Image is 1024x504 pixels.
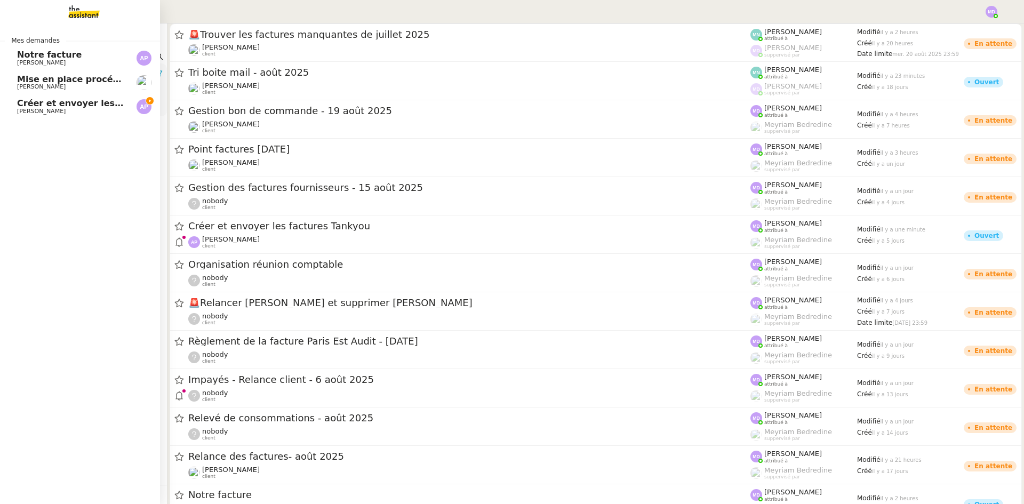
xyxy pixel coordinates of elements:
[764,313,832,321] span: Meyriam Bedredine
[750,374,762,386] img: svg
[857,83,872,91] span: Créé
[764,74,788,80] span: attribué à
[857,379,881,387] span: Modifié
[857,72,881,79] span: Modifié
[750,489,762,501] img: svg
[188,145,750,154] span: Point factures [DATE]
[750,351,857,365] app-user-label: suppervisé par
[881,188,914,194] span: il y a un jour
[892,320,927,326] span: [DATE] 23:59
[202,320,215,326] span: client
[974,425,1012,431] div: En attente
[764,343,788,349] span: attribué à
[188,44,200,56] img: users%2FrxcTinYCQST3nt3eRyMgQ024e422%2Favatar%2Fa0327058c7192f72952294e6843542370f7921c3.jpg
[750,451,762,462] img: svg
[202,350,228,358] span: nobody
[764,142,822,150] span: [PERSON_NAME]
[17,98,200,108] span: Créer et envoyer les factures Tankyou
[750,335,762,347] img: svg
[202,312,228,320] span: nobody
[750,45,762,57] img: svg
[137,99,151,114] img: svg
[764,436,800,442] span: suppervisé par
[202,466,260,474] span: [PERSON_NAME]
[188,83,200,94] img: users%2F9mvJqJUvllffspLsQzytnd0Nt4c2%2Favatar%2F82da88e3-d90d-4e39-b37d-dcb7941179ae
[750,274,857,288] app-user-label: suppervisé par
[202,128,215,134] span: client
[857,264,881,271] span: Modifié
[881,495,918,501] span: il y a 2 heures
[137,75,151,90] img: users%2F9mvJqJUvllffspLsQzytnd0Nt4c2%2Favatar%2F82da88e3-d90d-4e39-b37d-dcb7941179ae
[872,199,905,205] span: il y a 4 jours
[188,82,750,95] app-user-detailed-label: client
[750,142,857,156] app-user-label: attribué à
[764,189,788,195] span: attribué à
[857,50,892,58] span: Date limite
[764,321,800,326] span: suppervisé par
[188,375,750,385] span: Impayés - Relance client - 6 août 2025
[857,237,872,244] span: Créé
[202,389,228,397] span: nobody
[881,298,913,303] span: il y a 4 jours
[750,313,857,326] app-user-label: suppervisé par
[202,427,228,435] span: nobody
[188,350,750,364] app-user-detailed-label: client
[872,468,908,474] span: il y a 17 jours
[750,182,762,194] img: svg
[750,104,857,118] app-user-label: attribué à
[764,129,800,134] span: suppervisé par
[202,274,228,282] span: nobody
[202,43,260,51] span: [PERSON_NAME]
[764,359,800,365] span: suppervisé par
[881,457,922,463] span: il y a 21 heures
[750,198,762,210] img: users%2FaellJyylmXSg4jqeVbanehhyYJm1%2Favatar%2Fprofile-pic%20(4).png
[750,105,762,117] img: svg
[974,79,999,85] div: Ouvert
[188,106,750,116] span: Gestion bon de commande - 19 août 2025
[764,450,822,458] span: [PERSON_NAME]
[750,44,857,58] app-user-label: suppervisé par
[764,159,832,167] span: Meyriam Bedredine
[764,488,822,496] span: [PERSON_NAME]
[750,297,762,309] img: svg
[764,381,788,387] span: attribué à
[750,160,762,172] img: users%2FaellJyylmXSg4jqeVbanehhyYJm1%2Favatar%2Fprofile-pic%20(4).png
[750,258,857,271] app-user-label: attribué à
[857,187,881,195] span: Modifié
[857,319,892,326] span: Date limite
[857,418,881,425] span: Modifié
[202,474,215,479] span: client
[764,305,788,310] span: attribué à
[202,197,228,205] span: nobody
[188,121,200,133] img: users%2F9mvJqJUvllffspLsQzytnd0Nt4c2%2Favatar%2F82da88e3-d90d-4e39-b37d-dcb7941179ae
[872,123,910,129] span: il y a 7 heures
[750,275,762,287] img: users%2FaellJyylmXSg4jqeVbanehhyYJm1%2Favatar%2Fprofile-pic%20(4).png
[750,237,762,249] img: users%2FaellJyylmXSg4jqeVbanehhyYJm1%2Favatar%2Fprofile-pic%20(4).png
[764,458,788,464] span: attribué à
[974,194,1012,201] div: En attente
[137,51,151,66] img: svg
[188,452,750,461] span: Relance des factures- août 2025
[974,117,1012,124] div: En attente
[764,411,822,419] span: [PERSON_NAME]
[188,30,750,39] span: Trouver les factures manquantes de juillet 2025
[750,467,762,479] img: users%2FaellJyylmXSg4jqeVbanehhyYJm1%2Favatar%2Fprofile-pic%20(4).png
[202,51,215,57] span: client
[188,29,200,40] span: 🚨
[202,205,215,211] span: client
[202,82,260,90] span: [PERSON_NAME]
[881,380,914,386] span: il y a un jour
[17,74,278,84] span: Mise en place procédure - relevés bancaires mensuels
[857,456,881,463] span: Modifié
[857,226,881,233] span: Modifié
[188,297,200,308] span: 🚨
[764,82,822,90] span: [PERSON_NAME]
[188,183,750,193] span: Gestion des factures fournisseurs - 15 août 2025
[857,352,872,359] span: Créé
[188,312,750,326] app-user-detailed-label: client
[750,159,857,173] app-user-label: suppervisé par
[764,167,800,173] span: suppervisé par
[750,29,762,41] img: svg
[17,83,66,90] span: [PERSON_NAME]
[764,420,788,426] span: attribué à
